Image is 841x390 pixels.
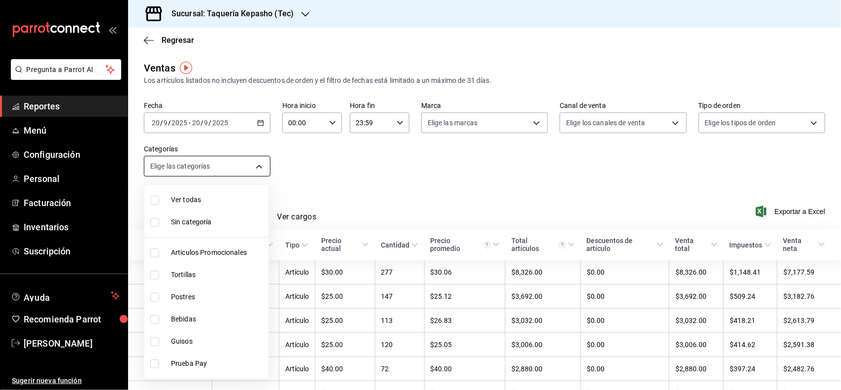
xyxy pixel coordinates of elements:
[180,62,192,74] img: Tooltip marker
[171,336,265,347] span: Guisos
[171,270,265,280] span: Tortillas
[171,248,265,258] span: Articulos Promocionales
[171,358,265,369] span: Prueba Pay
[171,217,265,227] span: Sin categoría
[171,292,265,302] span: Postres
[171,314,265,324] span: Bebidas
[171,195,265,205] span: Ver todas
